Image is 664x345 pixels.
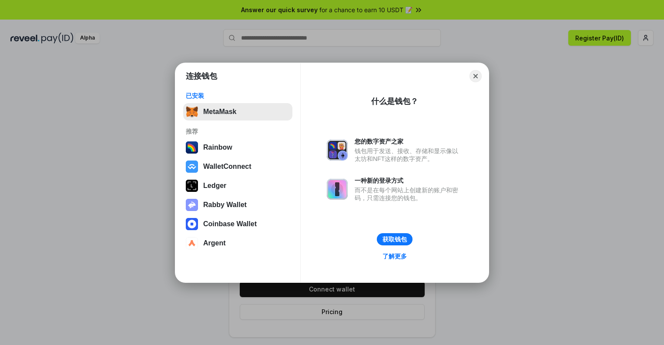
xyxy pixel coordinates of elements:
div: WalletConnect [203,163,252,171]
button: Rainbow [183,139,292,156]
img: svg+xml,%3Csvg%20xmlns%3D%22http%3A%2F%2Fwww.w3.org%2F2000%2Fsvg%22%20fill%3D%22none%22%20viewBox... [327,140,348,161]
img: svg+xml,%3Csvg%20width%3D%2228%22%20height%3D%2228%22%20viewBox%3D%220%200%2028%2028%22%20fill%3D... [186,237,198,249]
div: Coinbase Wallet [203,220,257,228]
div: 钱包用于发送、接收、存储和显示像以太坊和NFT这样的数字资产。 [355,147,463,163]
div: Rabby Wallet [203,201,247,209]
img: svg+xml,%3Csvg%20width%3D%2228%22%20height%3D%2228%22%20viewBox%3D%220%200%2028%2028%22%20fill%3D... [186,161,198,173]
img: svg+xml,%3Csvg%20width%3D%22120%22%20height%3D%22120%22%20viewBox%3D%220%200%20120%20120%22%20fil... [186,141,198,154]
div: Argent [203,239,226,247]
div: 推荐 [186,127,290,135]
h1: 连接钱包 [186,71,217,81]
img: svg+xml,%3Csvg%20xmlns%3D%22http%3A%2F%2Fwww.w3.org%2F2000%2Fsvg%22%20width%3D%2228%22%20height%3... [186,180,198,192]
div: 什么是钱包？ [371,96,418,107]
div: Rainbow [203,144,232,151]
button: Close [469,70,482,82]
button: Argent [183,234,292,252]
button: 获取钱包 [377,233,412,245]
div: MetaMask [203,108,236,116]
img: svg+xml,%3Csvg%20fill%3D%22none%22%20height%3D%2233%22%20viewBox%3D%220%200%2035%2033%22%20width%... [186,106,198,118]
button: WalletConnect [183,158,292,175]
div: Ledger [203,182,226,190]
img: svg+xml,%3Csvg%20xmlns%3D%22http%3A%2F%2Fwww.w3.org%2F2000%2Fsvg%22%20fill%3D%22none%22%20viewBox... [327,179,348,200]
div: 了解更多 [382,252,407,260]
button: Ledger [183,177,292,194]
button: Rabby Wallet [183,196,292,214]
div: 您的数字资产之家 [355,137,463,145]
div: 已安装 [186,92,290,100]
a: 了解更多 [377,251,412,262]
img: svg+xml,%3Csvg%20xmlns%3D%22http%3A%2F%2Fwww.w3.org%2F2000%2Fsvg%22%20fill%3D%22none%22%20viewBox... [186,199,198,211]
button: Coinbase Wallet [183,215,292,233]
button: MetaMask [183,103,292,121]
img: svg+xml,%3Csvg%20width%3D%2228%22%20height%3D%2228%22%20viewBox%3D%220%200%2028%2028%22%20fill%3D... [186,218,198,230]
div: 一种新的登录方式 [355,177,463,184]
div: 获取钱包 [382,235,407,243]
div: 而不是在每个网站上创建新的账户和密码，只需连接您的钱包。 [355,186,463,202]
